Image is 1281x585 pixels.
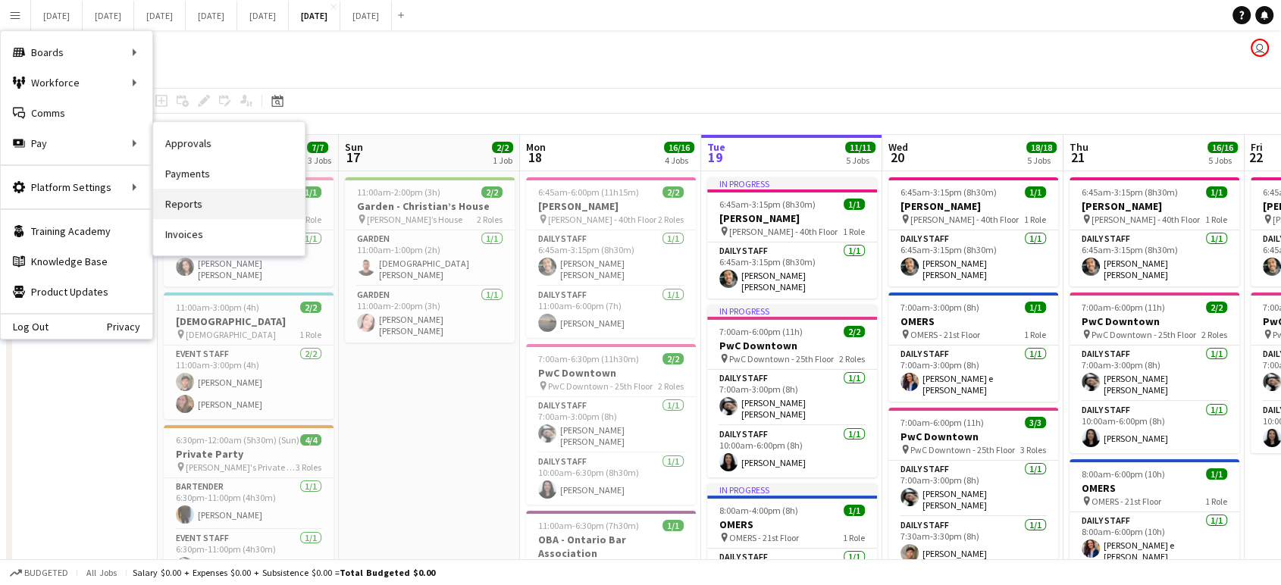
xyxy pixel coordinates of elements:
[888,292,1058,402] app-job-card: 7:00am-3:00pm (8h)1/1OMERS OMERS - 21st Floor1 RoleDaily Staff1/17:00am-3:00pm (8h)[PERSON_NAME] ...
[729,226,838,237] span: [PERSON_NAME] - 40th Floor
[1025,417,1046,428] span: 3/3
[153,219,305,249] a: Invoices
[910,444,1015,455] span: PwC Downtown - 25th Floor
[1027,155,1056,166] div: 5 Jobs
[707,305,877,477] app-job-card: In progress7:00am-6:00pm (11h)2/2PwC Downtown PwC Downtown - 25th Floor2 RolesDaily Staff1/17:00a...
[176,434,299,446] span: 6:30pm-12:00am (5h30m) (Sun)
[367,214,462,225] span: [PERSON_NAME]’s House
[538,186,639,198] span: 6:45am-6:00pm (11h15m)
[1024,214,1046,225] span: 1 Role
[707,305,877,317] div: In progress
[1070,459,1239,568] div: 8:00am-6:00pm (10h)1/1OMERS OMERS - 21st Floor1 RoleDaily Staff1/18:00am-6:00pm (10h)[PERSON_NAME...
[888,430,1058,443] h3: PwC Downtown
[345,286,515,343] app-card-role: Garden1/111:00am-2:00pm (3h)[PERSON_NAME] [PERSON_NAME]
[299,214,321,225] span: 1 Role
[1,277,152,307] a: Product Updates
[548,214,656,225] span: [PERSON_NAME] - 40th Floor
[153,158,305,189] a: Payments
[843,532,865,543] span: 1 Role
[839,353,865,364] span: 2 Roles
[1092,214,1200,225] span: [PERSON_NAME] - 40th Floor
[357,186,440,198] span: 11:00am-2:00pm (3h)
[1201,329,1227,340] span: 2 Roles
[289,1,340,30] button: [DATE]
[164,314,334,328] h3: [DEMOGRAPHIC_DATA]
[186,461,296,473] span: [PERSON_NAME]'s Private Party
[664,142,694,153] span: 16/16
[526,397,696,453] app-card-role: Daily Staff1/17:00am-3:00pm (8h)[PERSON_NAME] [PERSON_NAME]
[237,1,289,30] button: [DATE]
[526,286,696,338] app-card-role: Daily Staff1/111:00am-6:00pm (7h)[PERSON_NAME]
[83,1,134,30] button: [DATE]
[707,483,877,496] div: In progress
[299,329,321,340] span: 1 Role
[707,140,725,154] span: Tue
[1026,142,1057,153] span: 18/18
[846,155,875,166] div: 5 Jobs
[164,230,334,286] app-card-role: Event Staff1/110:30am-3:30pm (5h)[PERSON_NAME] [PERSON_NAME]
[31,1,83,30] button: [DATE]
[1082,468,1165,480] span: 8:00am-6:00pm (10h)
[164,346,334,419] app-card-role: Event Staff2/211:00am-3:00pm (4h)[PERSON_NAME][PERSON_NAME]
[24,568,68,578] span: Budgeted
[153,189,305,219] a: Reports
[707,426,877,477] app-card-role: Daily Staff1/110:00am-6:00pm (8h)[PERSON_NAME]
[658,380,684,392] span: 2 Roles
[176,302,259,313] span: 11:00am-3:00pm (4h)
[8,565,70,581] button: Budgeted
[345,177,515,343] app-job-card: 11:00am-2:00pm (3h)2/2Garden - Christian’s House [PERSON_NAME]’s House2 RolesGarden1/111:00am-1:0...
[340,1,392,30] button: [DATE]
[1070,481,1239,495] h3: OMERS
[1020,444,1046,455] span: 3 Roles
[526,344,696,505] app-job-card: 7:00am-6:30pm (11h30m)2/2PwC Downtown PwC Downtown - 25th Floor2 RolesDaily Staff1/17:00am-3:00pm...
[548,380,653,392] span: PwC Downtown - 25th Floor
[1251,140,1263,154] span: Fri
[134,1,186,30] button: [DATE]
[1,172,152,202] div: Platform Settings
[1070,177,1239,286] app-job-card: 6:45am-3:15pm (8h30m)1/1[PERSON_NAME] [PERSON_NAME] - 40th Floor1 RoleDaily Staff1/16:45am-3:15pm...
[844,199,865,210] span: 1/1
[707,177,877,189] div: In progress
[900,417,984,428] span: 7:00am-6:00pm (11h)
[1070,346,1239,402] app-card-role: Daily Staff1/17:00am-3:00pm (8h)[PERSON_NAME] [PERSON_NAME]
[719,505,798,516] span: 8:00am-4:00pm (8h)
[888,140,908,154] span: Wed
[1070,402,1239,453] app-card-role: Daily Staff1/110:00am-6:00pm (8h)[PERSON_NAME]
[345,199,515,213] h3: Garden - Christian’s House
[1,246,152,277] a: Knowledge Base
[888,199,1058,213] h3: [PERSON_NAME]
[345,230,515,286] app-card-role: Garden1/111:00am-1:00pm (2h)[DEMOGRAPHIC_DATA][PERSON_NAME] [PERSON_NAME]
[526,230,696,286] app-card-role: Daily Staff1/16:45am-3:15pm (8h30m)[PERSON_NAME] [PERSON_NAME]
[300,186,321,198] span: 1/1
[300,302,321,313] span: 2/2
[662,520,684,531] span: 1/1
[888,517,1058,568] app-card-role: Daily Staff1/17:30am-3:30pm (8h)[PERSON_NAME]
[845,142,875,153] span: 11/11
[1070,292,1239,453] app-job-card: 7:00am-6:00pm (11h)2/2PwC Downtown PwC Downtown - 25th Floor2 RolesDaily Staff1/17:00am-3:00pm (8...
[526,177,696,338] div: 6:45am-6:00pm (11h15m)2/2[PERSON_NAME] [PERSON_NAME] - 40th Floor2 RolesDaily Staff1/16:45am-3:15...
[1206,302,1227,313] span: 2/2
[1207,142,1238,153] span: 16/16
[888,230,1058,286] app-card-role: Daily Staff1/16:45am-3:15pm (8h30m)[PERSON_NAME] [PERSON_NAME]
[843,226,865,237] span: 1 Role
[526,453,696,505] app-card-role: Daily Staff1/110:00am-6:30pm (8h30m)[PERSON_NAME]
[164,478,334,530] app-card-role: Bartender1/16:30pm-11:00pm (4h30m)[PERSON_NAME]
[524,149,546,166] span: 18
[662,186,684,198] span: 2/2
[164,292,334,419] app-job-card: 11:00am-3:00pm (4h)2/2[DEMOGRAPHIC_DATA] [DEMOGRAPHIC_DATA]1 RoleEvent Staff2/211:00am-3:00pm (4h...
[186,329,276,340] span: [DEMOGRAPHIC_DATA]
[844,505,865,516] span: 1/1
[707,177,877,299] app-job-card: In progress6:45am-3:15pm (8h30m)1/1[PERSON_NAME] [PERSON_NAME] - 40th Floor1 RoleDaily Staff1/16:...
[526,140,546,154] span: Mon
[296,461,321,473] span: 3 Roles
[340,567,435,578] span: Total Budgeted $0.00
[307,142,328,153] span: 7/7
[910,329,980,340] span: OMERS - 21st Floor
[1251,39,1269,57] app-user-avatar: Jolanta Rokowski
[1082,302,1165,313] span: 7:00am-6:00pm (11h)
